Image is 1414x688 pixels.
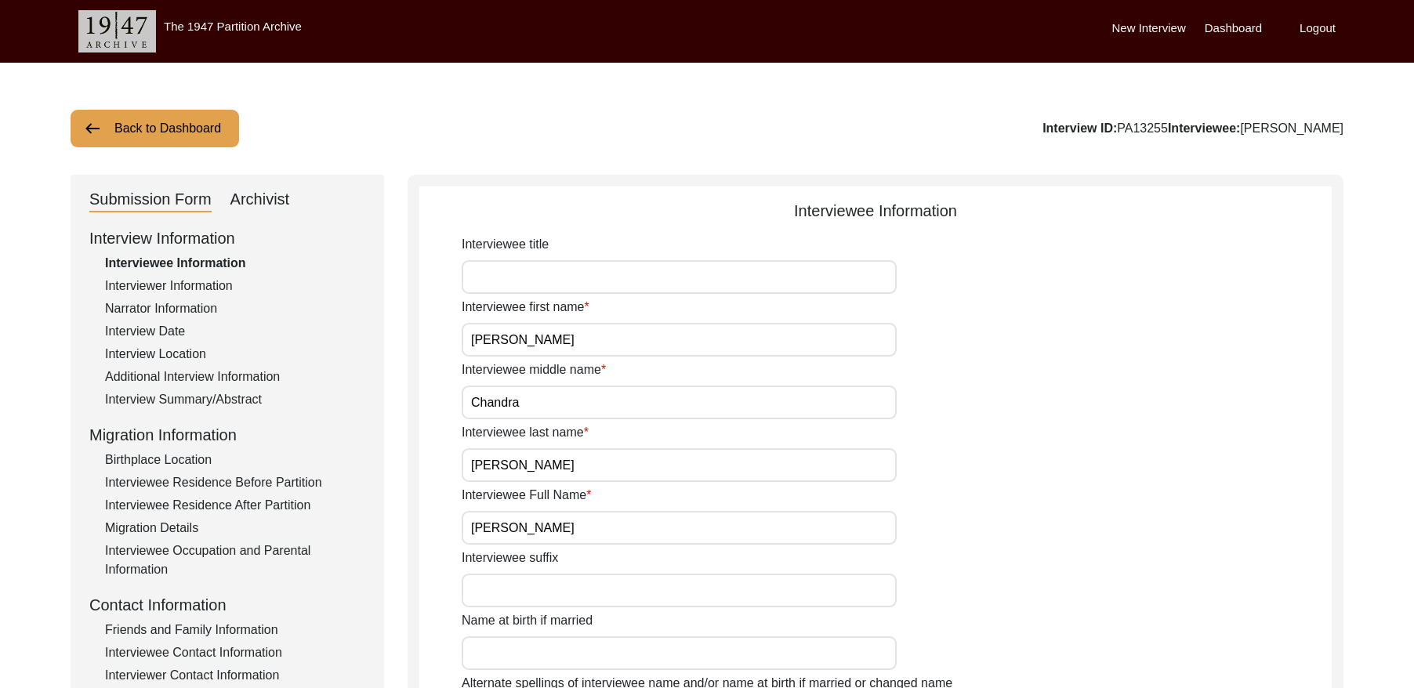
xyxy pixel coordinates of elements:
div: Contact Information [89,593,365,617]
label: Interviewee middle name [462,360,606,379]
div: Migration Information [89,423,365,447]
img: arrow-left.png [83,119,102,138]
div: Interviewee Residence Before Partition [105,473,365,492]
label: Logout [1300,20,1336,38]
label: Interviewee title [462,235,549,254]
button: Back to Dashboard [71,110,239,147]
label: Dashboard [1205,20,1262,38]
div: Interview Date [105,322,365,341]
div: Archivist [230,187,290,212]
label: The 1947 Partition Archive [164,20,302,33]
div: Interviewer Contact Information [105,666,365,685]
label: Interviewee suffix [462,549,558,567]
div: Interviewee Information [419,199,1332,223]
div: Friends and Family Information [105,621,365,639]
div: Interviewee Information [105,254,365,273]
div: Interview Summary/Abstract [105,390,365,409]
div: Additional Interview Information [105,368,365,386]
div: PA13255 [PERSON_NAME] [1042,119,1343,138]
div: Interviewer Information [105,277,365,295]
label: Name at birth if married [462,611,593,630]
label: New Interview [1112,20,1186,38]
div: Birthplace Location [105,451,365,469]
div: Interviewee Occupation and Parental Information [105,541,365,579]
div: Narrator Information [105,299,365,318]
b: Interviewee: [1168,121,1240,135]
div: Migration Details [105,519,365,538]
div: Interview Information [89,226,365,250]
div: Interviewee Contact Information [105,643,365,662]
div: Interviewee Residence After Partition [105,496,365,515]
label: Interviewee first name [462,298,589,317]
label: Interviewee Full Name [462,486,591,505]
b: Interview ID: [1042,121,1117,135]
div: Submission Form [89,187,212,212]
div: Interview Location [105,345,365,364]
label: Interviewee last name [462,423,589,442]
img: header-logo.png [78,10,156,53]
